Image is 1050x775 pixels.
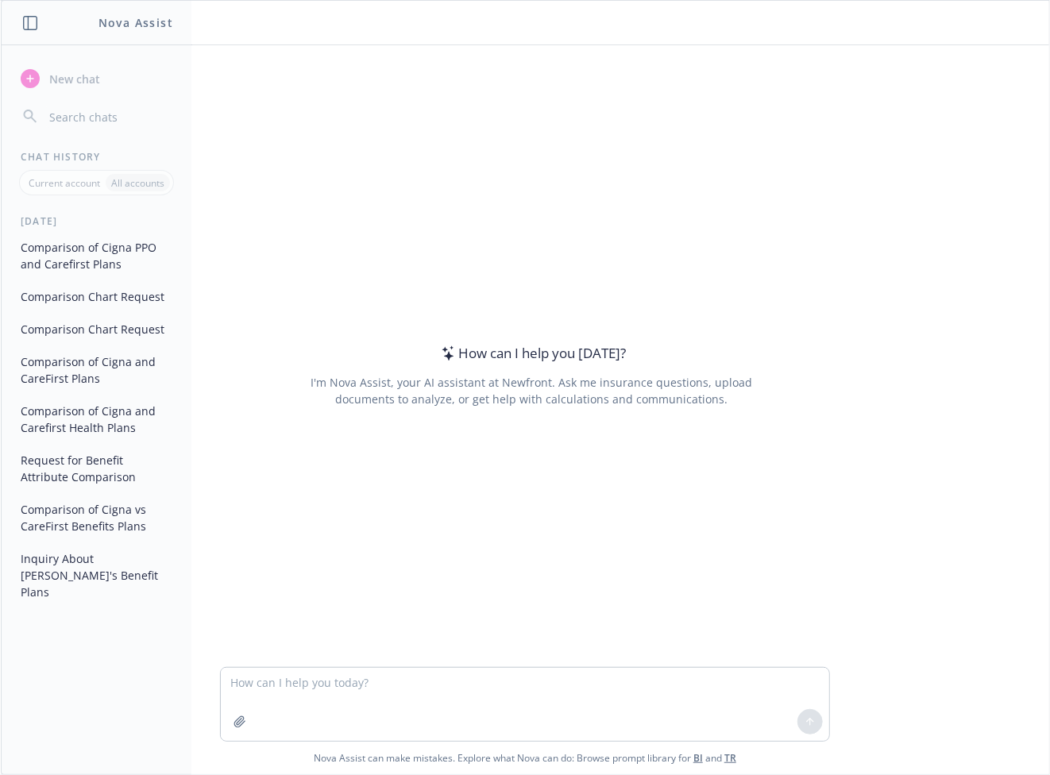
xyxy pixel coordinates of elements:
span: New chat [46,71,100,87]
button: New chat [14,64,179,93]
a: BI [693,751,703,765]
input: Search chats [46,106,172,128]
div: Chat History [2,150,191,164]
button: Comparison of Cigna and CareFirst Plans [14,349,179,391]
div: I'm Nova Assist, your AI assistant at Newfront. Ask me insurance questions, upload documents to a... [307,374,755,407]
h1: Nova Assist [98,14,173,31]
p: Current account [29,176,100,190]
button: Comparison Chart Request [14,283,179,310]
a: TR [724,751,736,765]
button: Request for Benefit Attribute Comparison [14,447,179,490]
button: Comparison of Cigna and Carefirst Health Plans [14,398,179,441]
span: Nova Assist can make mistakes. Explore what Nova can do: Browse prompt library for and [314,742,736,774]
p: All accounts [111,176,164,190]
button: Inquiry About [PERSON_NAME]'s Benefit Plans [14,546,179,605]
button: Comparison of Cigna vs CareFirst Benefits Plans [14,496,179,539]
button: Comparison Chart Request [14,316,179,342]
button: Comparison of Cigna PPO and Carefirst Plans [14,234,179,277]
div: [DATE] [2,214,191,228]
div: How can I help you [DATE]? [437,343,627,364]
